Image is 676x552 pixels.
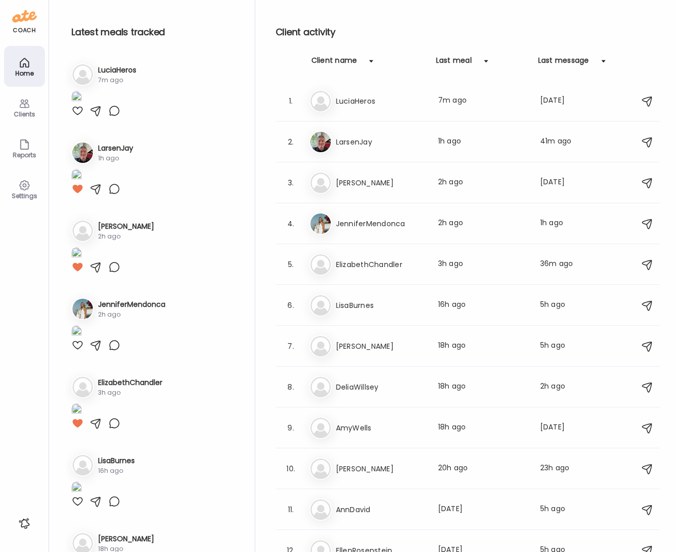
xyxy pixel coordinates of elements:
[336,503,426,516] h3: AnnDavid
[336,463,426,475] h3: [PERSON_NAME]
[98,299,165,310] h3: JenniferMendonca
[438,422,528,434] div: 18h ago
[540,422,580,434] div: [DATE]
[336,218,426,230] h3: JenniferMendonca
[540,340,580,352] div: 5h ago
[285,177,297,189] div: 3.
[98,377,162,388] h3: ElizabethChandler
[336,136,426,148] h3: LarsenJay
[285,218,297,230] div: 4.
[6,111,43,117] div: Clients
[98,534,154,544] h3: [PERSON_NAME]
[73,299,93,319] img: avatars%2FhTWL1UBjihWZBvuxS4CFXhMyrrr1
[98,232,154,241] div: 2h ago
[336,299,426,311] h3: LisaBurnes
[71,482,82,495] img: images%2F14YwdST0zVTSBa9Pc02PT7cAhhp2%2FAroyFCSHyGYzs0fhHk7h%2FBxBYoJA37luR8IjCL9Gd_1080
[285,95,297,107] div: 1.
[285,422,297,434] div: 9.
[285,340,297,352] div: 7.
[276,25,660,40] h2: Client activity
[285,381,297,393] div: 8.
[540,177,580,189] div: [DATE]
[73,377,93,397] img: bg-avatar-default.svg
[310,499,331,520] img: bg-avatar-default.svg
[13,26,36,35] div: coach
[71,169,82,183] img: images%2FpQclOzuQ2uUyIuBETuyLXmhsmXz1%2FaXR3IdkqsSn911yTZZxf%2FRN76QHQqk0PvMtDW6jr6_1080
[310,132,331,152] img: avatars%2FpQclOzuQ2uUyIuBETuyLXmhsmXz1
[310,459,331,479] img: bg-avatar-default.svg
[98,221,154,232] h3: [PERSON_NAME]
[12,8,37,25] img: ate
[438,95,528,107] div: 7m ago
[285,258,297,271] div: 5.
[438,381,528,393] div: 18h ago
[438,299,528,311] div: 16h ago
[438,340,528,352] div: 18h ago
[73,64,93,85] img: bg-avatar-default.svg
[540,299,580,311] div: 5h ago
[71,25,238,40] h2: Latest meals tracked
[310,173,331,193] img: bg-avatar-default.svg
[285,463,297,475] div: 10.
[310,91,331,111] img: bg-avatar-default.svg
[438,258,528,271] div: 3h ago
[71,247,82,261] img: images%2FIrNJUawwUnOTYYdIvOBtlFt5cGu2%2F5h1AtHlWTdUtgvVx1hCJ%2FBUI3NDytyG4so2gOljal_1080
[336,258,426,271] h3: ElizabethChandler
[71,403,82,417] img: images%2FLmewejLqqxYGdaZecVheXEEv6Df2%2FXVP1RDBFPu65DYRsjZFZ%2FIHvAmc0IcbVqYTNIIwBF_1080
[438,503,528,516] div: [DATE]
[438,218,528,230] div: 2h ago
[310,254,331,275] img: bg-avatar-default.svg
[6,193,43,199] div: Settings
[73,221,93,241] img: bg-avatar-default.svg
[310,418,331,438] img: bg-avatar-default.svg
[540,503,580,516] div: 5h ago
[73,455,93,475] img: bg-avatar-default.svg
[310,295,331,316] img: bg-avatar-default.svg
[98,388,162,397] div: 3h ago
[336,422,426,434] h3: AmyWells
[540,381,580,393] div: 2h ago
[6,70,43,77] div: Home
[438,463,528,475] div: 20h ago
[98,310,165,319] div: 2h ago
[540,258,580,271] div: 36m ago
[538,55,589,71] div: Last message
[540,463,580,475] div: 23h ago
[98,76,136,85] div: 7m ago
[540,95,580,107] div: [DATE]
[98,466,135,475] div: 16h ago
[71,325,82,339] img: images%2FhTWL1UBjihWZBvuxS4CFXhMyrrr1%2FLvLV3L869ND54ogkPeeF%2FBTsvew9mUeXQn9lr7oDt_1080
[98,455,135,466] h3: LisaBurnes
[285,299,297,311] div: 6.
[310,213,331,234] img: avatars%2FhTWL1UBjihWZBvuxS4CFXhMyrrr1
[540,218,580,230] div: 1h ago
[311,55,357,71] div: Client name
[98,143,133,154] h3: LarsenJay
[438,136,528,148] div: 1h ago
[285,503,297,516] div: 11.
[540,136,580,148] div: 41m ago
[436,55,472,71] div: Last meal
[285,136,297,148] div: 2.
[98,65,136,76] h3: LuciaHeros
[336,381,426,393] h3: DeliaWillsey
[6,152,43,158] div: Reports
[336,177,426,189] h3: [PERSON_NAME]
[310,336,331,356] img: bg-avatar-default.svg
[73,142,93,163] img: avatars%2FpQclOzuQ2uUyIuBETuyLXmhsmXz1
[336,95,426,107] h3: LuciaHeros
[71,91,82,105] img: images%2F1qYfsqsWO6WAqm9xosSfiY0Hazg1%2Fs98BQcqaTy1KtxsSRaN9%2FGit0d8u7se7rJxREYZbM_1080
[336,340,426,352] h3: [PERSON_NAME]
[98,154,133,163] div: 1h ago
[438,177,528,189] div: 2h ago
[310,377,331,397] img: bg-avatar-default.svg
